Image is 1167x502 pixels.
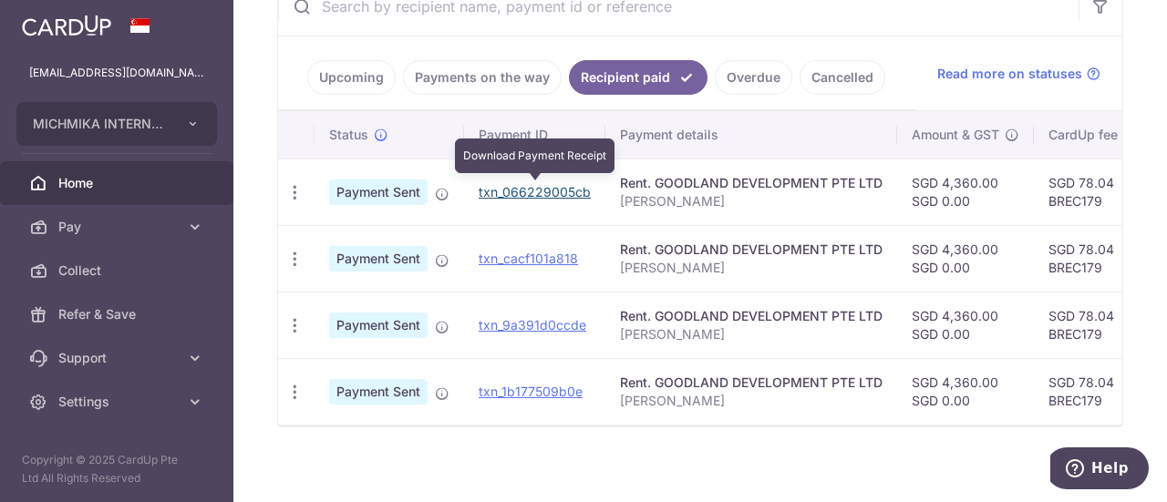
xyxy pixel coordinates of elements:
[1034,358,1152,425] td: SGD 78.04 BREC179
[1048,126,1118,144] span: CardUp fee
[620,241,883,259] div: Rent. GOODLAND DEVELOPMENT PTE LTD
[329,312,428,338] span: Payment Sent
[329,126,368,144] span: Status
[620,259,883,277] p: [PERSON_NAME]
[1034,225,1152,292] td: SGD 78.04 BREC179
[569,60,707,95] a: Recipient paid
[16,102,217,146] button: MICHMIKA INTERNATIONAL PTE. LTD.
[58,305,179,323] span: Refer & Save
[620,174,883,192] div: Rent. GOODLAND DEVELOPMENT PTE LTD
[29,64,204,82] p: [EMAIL_ADDRESS][DOMAIN_NAME]
[620,325,883,343] p: [PERSON_NAME]
[897,159,1034,225] td: SGD 4,360.00 SGD 0.00
[897,225,1034,292] td: SGD 4,360.00 SGD 0.00
[897,358,1034,425] td: SGD 4,360.00 SGD 0.00
[464,111,605,159] th: Payment ID
[58,218,179,236] span: Pay
[937,65,1082,83] span: Read more on statuses
[22,15,111,36] img: CardUp
[58,349,179,367] span: Support
[329,246,428,271] span: Payment Sent
[620,192,883,210] p: [PERSON_NAME]
[1050,447,1149,493] iframe: Opens a widget where you can find more information
[715,60,792,95] a: Overdue
[1034,292,1152,358] td: SGD 78.04 BREC179
[307,60,396,95] a: Upcoming
[455,138,614,173] div: Download Payment Receipt
[912,126,999,144] span: Amount & GST
[479,317,586,333] a: txn_9a391d0ccde
[329,179,428,205] span: Payment Sent
[403,60,562,95] a: Payments on the way
[897,292,1034,358] td: SGD 4,360.00 SGD 0.00
[58,261,179,280] span: Collect
[329,379,428,405] span: Payment Sent
[33,115,168,133] span: MICHMIKA INTERNATIONAL PTE. LTD.
[58,393,179,411] span: Settings
[800,60,885,95] a: Cancelled
[620,374,883,392] div: Rent. GOODLAND DEVELOPMENT PTE LTD
[620,392,883,410] p: [PERSON_NAME]
[479,384,583,399] a: txn_1b177509b0e
[479,184,591,200] a: txn_066229005cb
[479,251,578,266] a: txn_cacf101a818
[937,65,1100,83] a: Read more on statuses
[605,111,897,159] th: Payment details
[58,174,179,192] span: Home
[620,307,883,325] div: Rent. GOODLAND DEVELOPMENT PTE LTD
[1034,159,1152,225] td: SGD 78.04 BREC179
